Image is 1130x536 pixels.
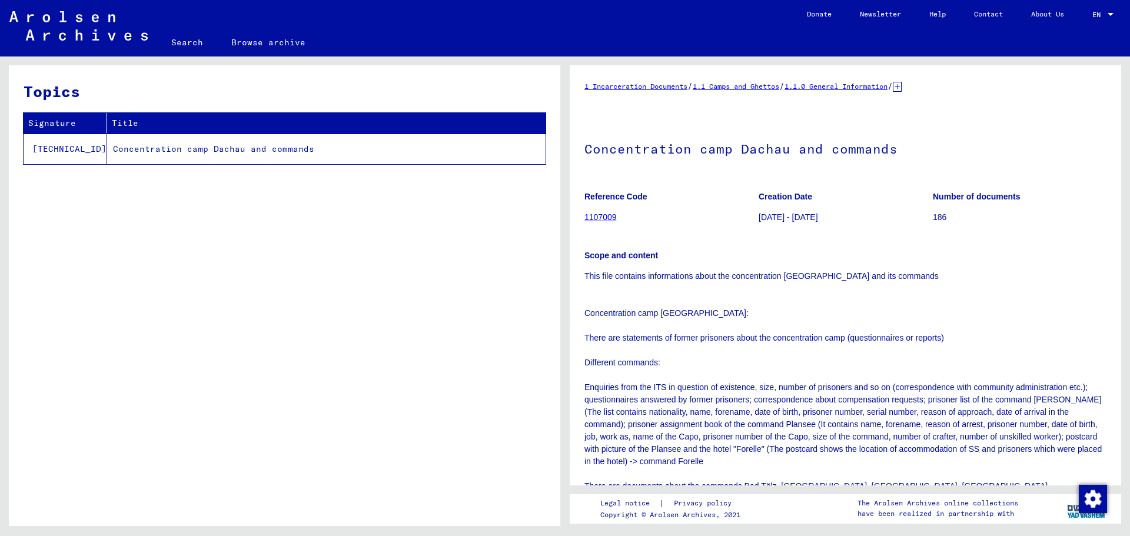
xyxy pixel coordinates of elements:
b: Number of documents [933,192,1021,201]
span: EN [1092,11,1105,19]
p: Copyright © Arolsen Archives, 2021 [600,510,746,520]
b: Creation Date [759,192,812,201]
a: 1.1.0 General Information [785,82,888,91]
span: / [687,81,693,91]
div: | [600,497,746,510]
a: 1 Incarceration Documents [584,82,687,91]
span: / [779,81,785,91]
img: Change consent [1079,485,1107,513]
a: 1107009 [584,212,617,222]
a: Legal notice [600,497,659,510]
img: Arolsen_neg.svg [9,11,148,41]
a: 1.1 Camps and Ghettos [693,82,779,91]
h3: Topics [24,80,545,103]
h1: Concentration camp Dachau and commands [584,122,1106,174]
p: have been realized in partnership with [858,508,1018,519]
a: Search [157,28,217,56]
th: Title [107,113,546,134]
img: yv_logo.png [1065,494,1109,523]
p: 186 [933,211,1106,224]
td: [TECHNICAL_ID] [24,134,107,164]
th: Signature [24,113,107,134]
a: Browse archive [217,28,320,56]
p: The Arolsen Archives online collections [858,498,1018,508]
a: Privacy policy [664,497,746,510]
td: Concentration camp Dachau and commands [107,134,546,164]
b: Scope and content [584,251,658,260]
p: [DATE] - [DATE] [759,211,932,224]
b: Reference Code [584,192,647,201]
span: / [888,81,893,91]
